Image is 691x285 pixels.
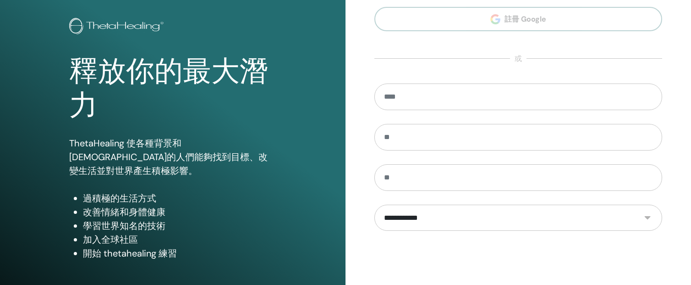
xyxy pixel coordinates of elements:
iframe: reCAPTCHA [449,245,588,280]
li: 學習世界知名的技術 [83,219,277,233]
li: 改善情緒和身體健康 [83,205,277,219]
li: 過積極的生活方式 [83,191,277,205]
p: ThetaHealing 使各種背景和[DEMOGRAPHIC_DATA]的人們能夠找到目標、改變生活並對世界產生積極影響。 [69,136,277,178]
span: 或 [510,53,526,64]
h1: 釋放你的最大潛力 [69,55,277,123]
li: 開始 thetahealing 練習 [83,246,277,260]
li: 加入全球社區 [83,233,277,246]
